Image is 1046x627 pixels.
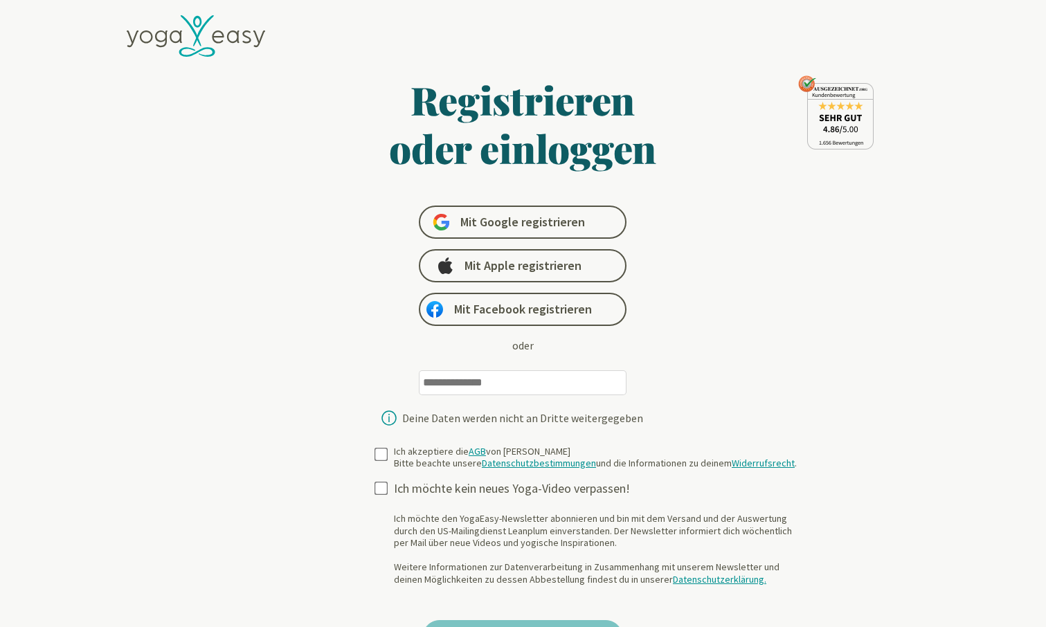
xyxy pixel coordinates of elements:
a: Mit Google registrieren [419,206,626,239]
h1: Registrieren oder einloggen [255,75,791,172]
div: Ich möchte kein neues Yoga-Video verpassen! [394,481,808,497]
div: Ich akzeptiere die von [PERSON_NAME] Bitte beachte unsere und die Informationen zu deinem . [394,446,797,470]
a: AGB [469,445,486,457]
div: Ich möchte den YogaEasy-Newsletter abonnieren und bin mit dem Versand und der Auswertung durch de... [394,513,808,585]
span: Mit Facebook registrieren [454,301,592,318]
div: Deine Daten werden nicht an Dritte weitergegeben [402,412,643,424]
div: oder [512,337,534,354]
a: Mit Apple registrieren [419,249,626,282]
span: Mit Google registrieren [460,214,585,230]
a: Datenschutzerklärung. [673,573,766,585]
a: Widerrufsrecht [732,457,795,469]
span: Mit Apple registrieren [465,257,581,274]
a: Mit Facebook registrieren [419,293,626,326]
a: Datenschutzbestimmungen [482,457,596,469]
img: ausgezeichnet_seal.png [798,75,874,149]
